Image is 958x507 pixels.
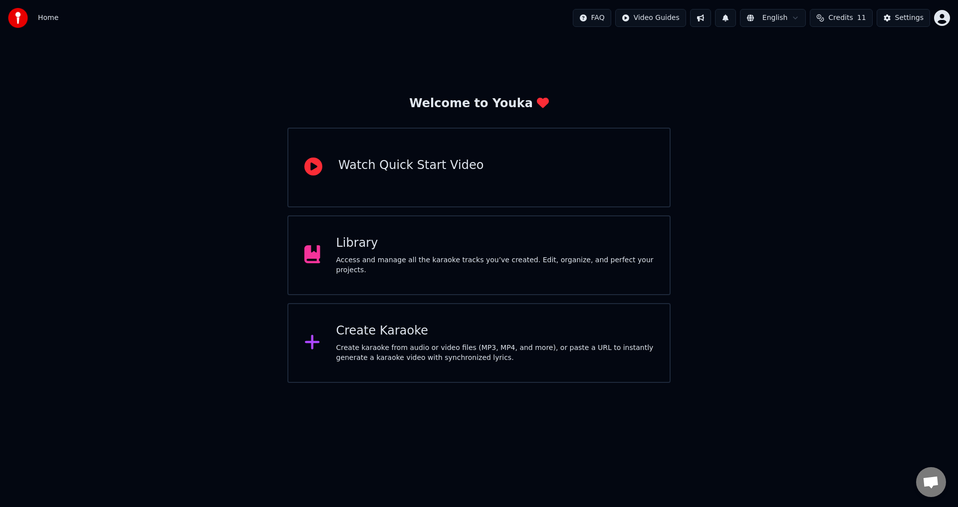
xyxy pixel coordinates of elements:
div: Create Karaoke [336,323,654,339]
div: Open chat [916,467,946,497]
div: Settings [895,13,924,23]
span: Credits [828,13,853,23]
div: Access and manage all the karaoke tracks you’ve created. Edit, organize, and perfect your projects. [336,255,654,275]
button: FAQ [573,9,611,27]
div: Create karaoke from audio or video files (MP3, MP4, and more), or paste a URL to instantly genera... [336,343,654,363]
button: Settings [877,9,930,27]
button: Video Guides [615,9,686,27]
div: Library [336,235,654,251]
div: Welcome to Youka [409,96,549,112]
nav: breadcrumb [38,13,58,23]
img: youka [8,8,28,28]
button: Credits11 [810,9,872,27]
span: Home [38,13,58,23]
span: 11 [857,13,866,23]
div: Watch Quick Start Video [338,158,483,173]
